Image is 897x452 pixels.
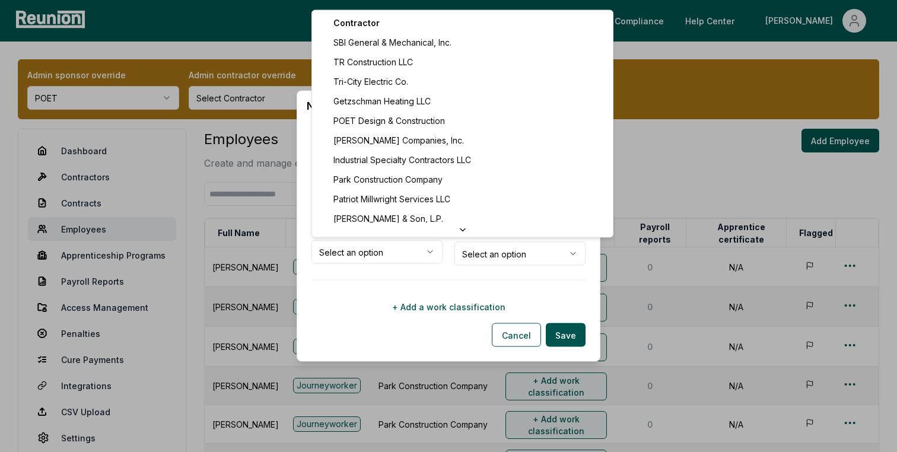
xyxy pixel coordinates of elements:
span: Tri-City Electric Co. [333,75,408,88]
span: POET Design & Construction [333,114,445,127]
span: Park Construction Company [333,173,443,186]
span: [PERSON_NAME] & Son, L.P. [333,212,443,225]
div: Contractor [314,13,610,33]
span: SBI General & Mechanical, Inc. [333,36,451,49]
span: [PERSON_NAME] Companies, Inc. [333,134,464,147]
span: Getzschman Heating LLC [333,95,431,107]
span: TR Construction LLC [333,56,413,68]
span: Patriot Millwright Services LLC [333,193,450,205]
span: Industrial Specialty Contractors LLC [333,154,471,166]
